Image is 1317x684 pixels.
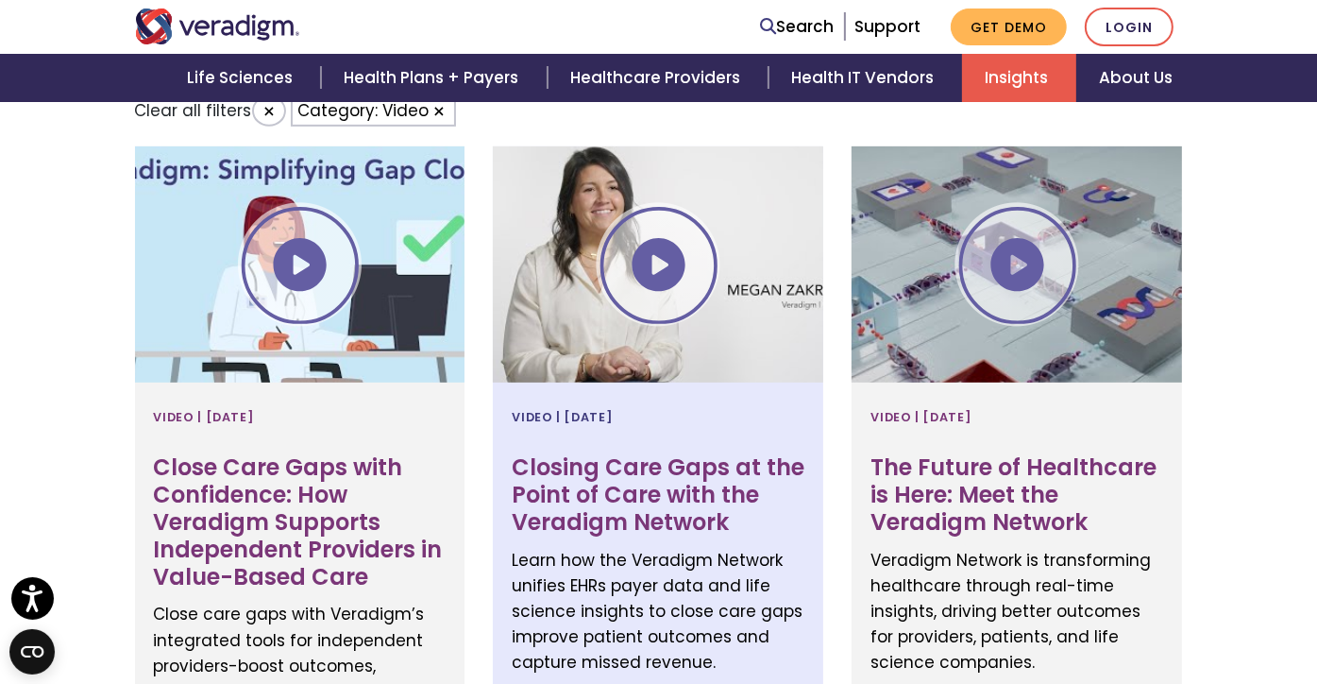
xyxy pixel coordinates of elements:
p: Veradigm Network is transforming healthcare through real-time insights, driving better outcomes f... [870,548,1163,676]
h3: Close Care Gaps with Confidence: How Veradigm Supports Independent Providers in Value-Based Care [154,454,447,590]
a: Support [854,15,920,38]
p: Learn how the Veradigm Network unifies EHRs payer data and life science insights to close care ga... [512,548,804,676]
a: Life Sciences [164,54,321,102]
a: Search [761,14,835,40]
a: Login [1085,8,1173,46]
a: Healthcare Providers [548,54,768,102]
a: Health Plans + Payers [321,54,547,102]
a: About Us [1076,54,1195,102]
li: Clear all filters [135,95,286,131]
span: Video | [DATE] [870,402,971,432]
button: Open CMP widget [9,629,55,675]
a: Insights [962,54,1076,102]
img: Veradigm logo [135,9,300,44]
span: Video | [DATE] [154,402,255,432]
span: Video | [DATE] [512,402,613,432]
h3: Closing Care Gaps at the Point of Care with the Veradigm Network [512,454,804,536]
a: Health IT Vendors [768,54,962,102]
button: Category: Video [291,95,456,127]
h3: The Future of Healthcare is Here: Meet the Veradigm Network [870,454,1163,536]
a: Get Demo [951,9,1067,45]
